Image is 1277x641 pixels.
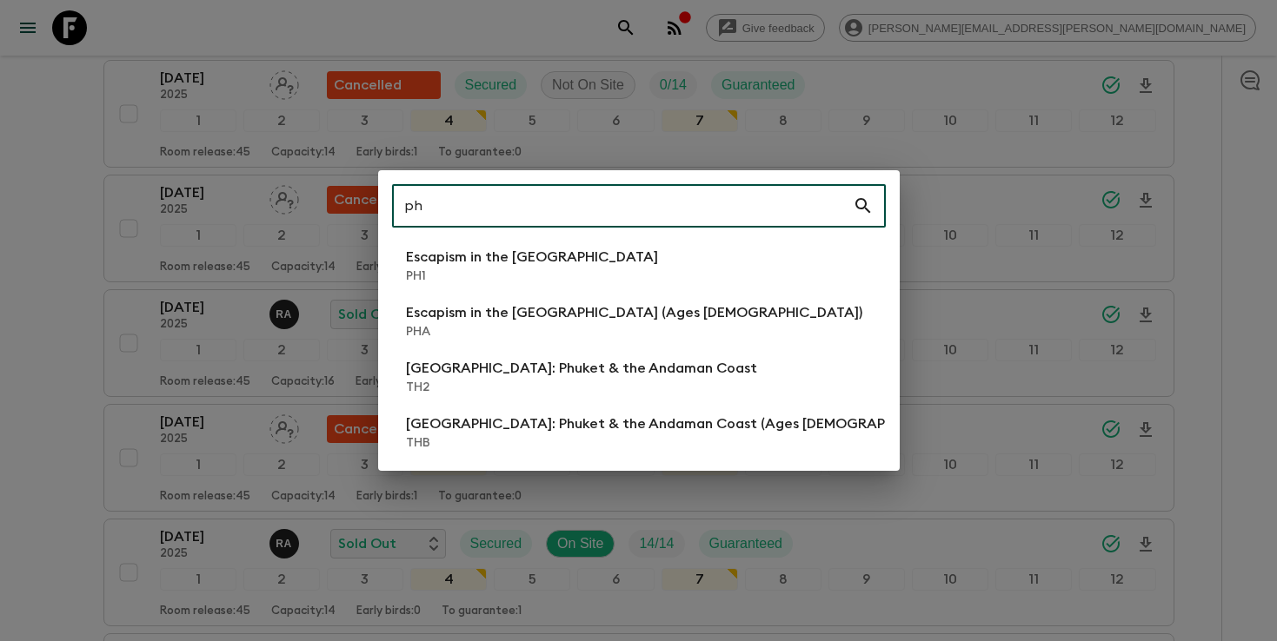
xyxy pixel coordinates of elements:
p: [GEOGRAPHIC_DATA]: Phuket & the Andaman Coast [406,358,757,379]
p: PHA [406,323,862,340]
p: PH1 [406,268,658,285]
p: THB [406,434,961,452]
p: Escapism in the [GEOGRAPHIC_DATA] (Ages [DEMOGRAPHIC_DATA]) [406,302,862,323]
p: Escapism in the [GEOGRAPHIC_DATA] [406,247,658,268]
p: TH2 [406,379,757,396]
p: [GEOGRAPHIC_DATA]: Phuket & the Andaman Coast (Ages [DEMOGRAPHIC_DATA]) [406,413,961,434]
input: Search adventures... [392,182,853,230]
